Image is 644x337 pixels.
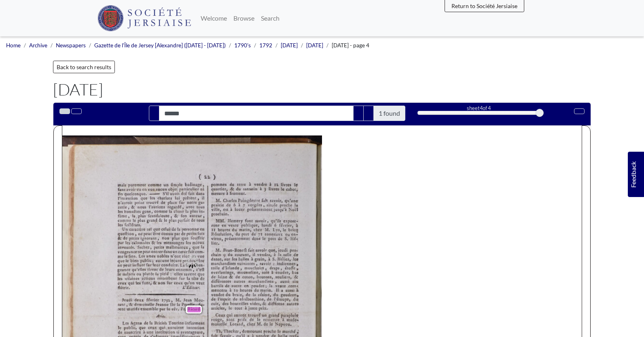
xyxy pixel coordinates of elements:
[211,203,222,207] span: prairie
[129,227,142,231] span: caractère
[149,205,163,209] span: l'aurions
[140,196,145,200] span: que
[186,210,188,214] span: la
[146,200,157,205] span: trouvé
[238,203,239,206] span: à
[138,245,149,250] span: Sachez
[226,192,227,195] span: à
[218,241,219,245] span: .
[147,227,150,231] span: tel
[190,210,197,214] span: plus
[174,210,183,214] span: chose
[159,106,354,121] input: Search for
[140,236,155,241] span: ignorans
[186,241,190,245] span: les
[128,254,134,258] span: fien
[191,236,203,241] span: fouffrir
[229,182,233,187] span: de
[193,240,203,245] span: mieux
[278,237,282,241] span: de
[189,245,190,249] span: ,
[248,203,261,207] span: vergées
[147,218,157,223] span: grand
[248,248,253,252] span: fait
[118,218,129,223] span: comme
[148,187,154,191] span: vue
[213,171,216,183] span: )
[294,203,297,207] span: la
[157,241,161,244] span: les
[252,252,254,257] span: il
[131,205,133,209] span: &
[225,237,247,241] span: présentement
[281,187,283,191] span: le
[132,214,135,218] span: la
[118,236,120,240] span: &
[53,61,115,73] a: Back to search results
[186,205,194,209] span: avec
[167,205,181,209] span: regardé
[265,228,269,232] span: M.
[188,249,193,254] span: fait
[178,228,180,231] span: la
[218,227,229,232] span: heures
[200,228,203,232] span: en
[221,224,225,228] span: en
[268,248,273,252] span: que
[252,237,258,241] span: dans
[118,196,137,201] span: l'intention
[163,182,167,187] span: un
[172,236,178,240] span: plus
[259,42,272,49] a: 1792
[199,173,201,180] span: (
[628,152,644,197] a: Would you like to provide feedback?
[201,196,204,201] span: il
[211,241,217,246] span: lier
[232,228,235,232] span: du
[273,208,285,212] span: jusqu'à
[137,187,140,191] span: eu
[182,206,183,209] span: ,
[144,232,150,236] span: peut
[182,227,197,232] span: personne
[223,198,252,202] span: [PERSON_NAME]
[258,10,283,26] a: Search
[203,214,204,218] span: ,
[157,236,158,240] span: ,
[157,196,170,200] span: charlots
[152,241,154,245] span: &
[294,182,297,187] span: le
[196,205,203,209] span: tous
[181,232,184,236] span: de
[274,224,275,227] span: 6
[180,214,186,218] span: fon
[281,42,298,49] a: [DATE]
[243,203,245,207] span: 7
[212,227,214,232] span: II
[117,214,125,218] span: fâme
[197,232,203,236] span: fots
[273,228,278,233] span: Lys
[124,223,138,227] span: fcélérats
[134,200,142,205] span: point
[94,42,226,49] a: Gazette de l'Île de Jersey [Alexandre] ([DATE] - [DATE])
[197,218,203,223] span: tous
[150,196,154,200] span: les
[283,219,296,223] span: expose-
[195,249,203,254] span: com-
[148,182,159,187] span: comme
[197,254,203,258] span: vue
[267,203,276,207] span: située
